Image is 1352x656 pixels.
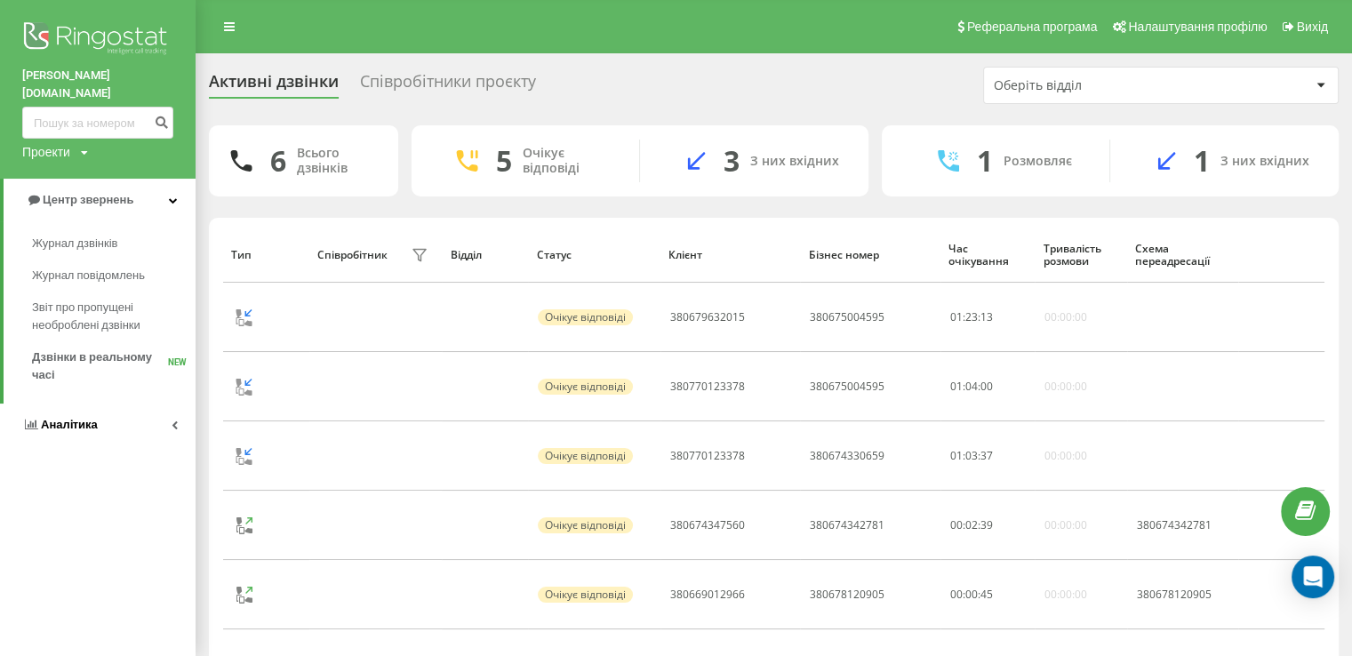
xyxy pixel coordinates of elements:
[810,450,884,462] div: 380674330659
[538,587,633,603] div: Очікує відповіді
[980,448,993,463] span: 37
[809,249,932,261] div: Бізнес номер
[1128,20,1267,34] span: Налаштування профілю
[670,380,745,393] div: 380770123378
[451,249,520,261] div: Відділ
[965,379,978,394] span: 04
[965,448,978,463] span: 03
[1044,519,1087,532] div: 00:00:00
[4,179,196,221] a: Центр звернень
[297,146,377,176] div: Всього дзвінків
[810,311,884,324] div: 380675004595
[965,587,978,602] span: 00
[1297,20,1328,34] span: Вихід
[1194,144,1210,178] div: 1
[1220,154,1309,169] div: З них вхідних
[668,249,792,261] div: Клієнт
[32,292,196,341] a: Звіт про пропущені необроблені дзвінки
[950,448,963,463] span: 01
[1137,519,1229,532] div: 380674342781
[496,144,512,178] div: 5
[1004,154,1072,169] div: Розмовляє
[670,450,745,462] div: 380770123378
[950,380,993,393] div: : :
[967,20,1098,34] span: Реферальна програма
[950,519,993,532] div: : :
[32,260,196,292] a: Журнал повідомлень
[980,379,993,394] span: 00
[22,107,173,139] input: Пошук за номером
[41,418,98,431] span: Аналiтика
[965,517,978,532] span: 02
[977,144,993,178] div: 1
[1044,243,1119,268] div: Тривалість розмови
[1044,380,1087,393] div: 00:00:00
[950,379,963,394] span: 01
[32,228,196,260] a: Журнал дзвінків
[32,348,168,384] span: Дзвінки в реальному часі
[750,154,839,169] div: З них вхідних
[43,193,133,206] span: Центр звернень
[523,146,612,176] div: Очікує відповіді
[810,519,884,532] div: 380674342781
[32,299,187,334] span: Звіт про пропущені необроблені дзвінки
[1137,588,1229,601] div: 380678120905
[1044,588,1087,601] div: 00:00:00
[360,72,536,100] div: Співробітники проєкту
[1044,450,1087,462] div: 00:00:00
[670,311,745,324] div: 380679632015
[209,72,339,100] div: Активні дзвінки
[950,450,993,462] div: : :
[538,309,633,325] div: Очікує відповіді
[950,309,963,324] span: 01
[1292,556,1334,598] div: Open Intercom Messenger
[317,249,388,261] div: Співробітник
[980,517,993,532] span: 39
[538,379,633,395] div: Очікує відповіді
[32,235,117,252] span: Журнал дзвінків
[270,144,286,178] div: 6
[950,517,963,532] span: 00
[32,267,145,284] span: Журнал повідомлень
[538,448,633,464] div: Очікує відповіді
[950,311,993,324] div: : :
[980,587,993,602] span: 45
[538,517,633,533] div: Очікує відповіді
[994,78,1206,93] div: Оберіть відділ
[950,587,963,602] span: 00
[948,243,1027,268] div: Час очікування
[231,249,300,261] div: Тип
[22,67,173,102] a: [PERSON_NAME][DOMAIN_NAME]
[965,309,978,324] span: 23
[670,519,745,532] div: 380674347560
[1044,311,1087,324] div: 00:00:00
[1135,243,1230,268] div: Схема переадресації
[22,143,70,161] div: Проекти
[950,588,993,601] div: : :
[670,588,745,601] div: 380669012966
[810,588,884,601] div: 380678120905
[537,249,652,261] div: Статус
[32,341,196,391] a: Дзвінки в реальному часіNEW
[724,144,740,178] div: 3
[980,309,993,324] span: 13
[810,380,884,393] div: 380675004595
[22,18,173,62] img: Ringostat logo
